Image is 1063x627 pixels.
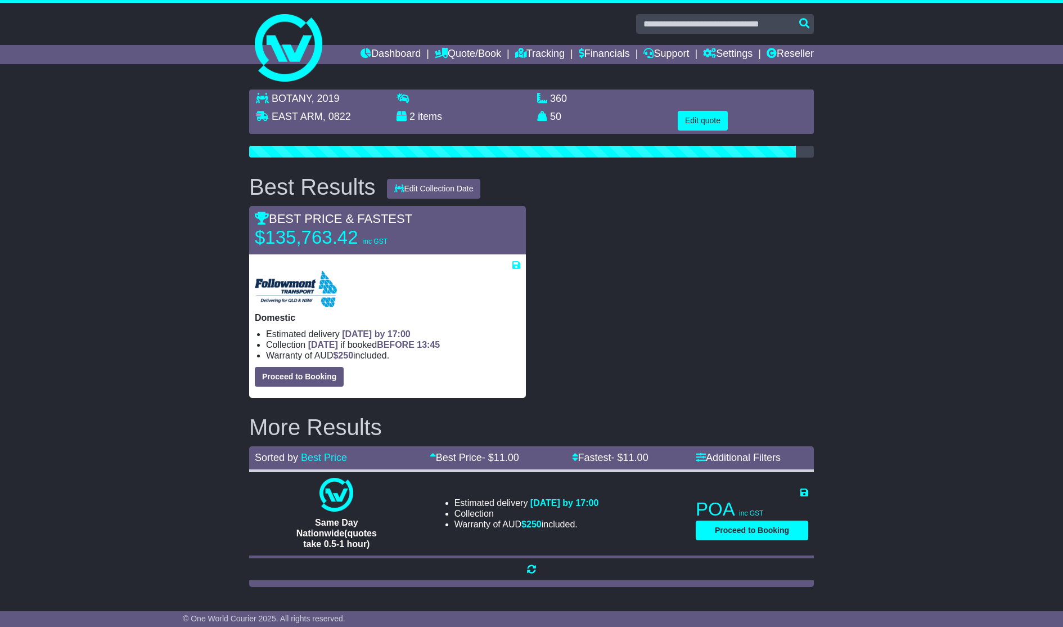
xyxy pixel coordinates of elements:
[272,93,311,104] span: BOTANY
[696,498,808,521] p: POA
[611,452,648,463] span: - $
[296,518,377,549] span: Same Day Nationwide(quotes take 0.5-1 hour)
[319,478,353,512] img: One World Courier: Same Day Nationwide(quotes take 0.5-1 hour)
[623,452,648,463] span: 11.00
[454,519,599,530] li: Warranty of AUD included.
[417,340,440,350] span: 13:45
[454,498,599,508] li: Estimated delivery
[255,452,298,463] span: Sorted by
[430,452,519,463] a: Best Price- $11.00
[550,93,567,104] span: 360
[272,111,323,122] span: EAST ARM
[308,340,440,350] span: if booked
[521,519,542,529] span: $
[739,509,763,517] span: inc GST
[361,45,421,64] a: Dashboard
[703,45,753,64] a: Settings
[550,111,561,122] span: 50
[482,452,519,463] span: - $
[255,271,337,307] img: Followmont Transport: Domestic
[696,521,808,540] button: Proceed to Booking
[244,174,381,199] div: Best Results
[494,452,519,463] span: 11.00
[387,179,481,199] button: Edit Collection Date
[308,340,338,350] span: [DATE]
[678,111,728,131] button: Edit quote
[363,238,388,245] span: inc GST
[515,45,565,64] a: Tracking
[255,226,395,249] p: $135,763.42
[311,93,339,104] span: , 2019
[338,351,353,360] span: 250
[409,111,415,122] span: 2
[301,452,347,463] a: Best Price
[342,329,411,339] span: [DATE] by 17:00
[696,452,781,463] a: Additional Filters
[530,498,599,508] span: [DATE] by 17:00
[255,312,520,323] p: Domestic
[255,212,412,226] span: BEST PRICE & FASTEST
[526,519,542,529] span: 250
[579,45,630,64] a: Financials
[572,452,648,463] a: Fastest- $11.00
[266,329,520,339] li: Estimated delivery
[333,351,353,360] span: $
[643,45,689,64] a: Support
[418,111,442,122] span: items
[266,350,520,361] li: Warranty of AUD included.
[255,367,344,387] button: Proceed to Booking
[377,340,415,350] span: BEFORE
[454,508,599,519] li: Collection
[183,614,345,623] span: © One World Courier 2025. All rights reserved.
[323,111,351,122] span: , 0822
[249,415,814,440] h2: More Results
[435,45,501,64] a: Quote/Book
[767,45,814,64] a: Reseller
[266,339,520,350] li: Collection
